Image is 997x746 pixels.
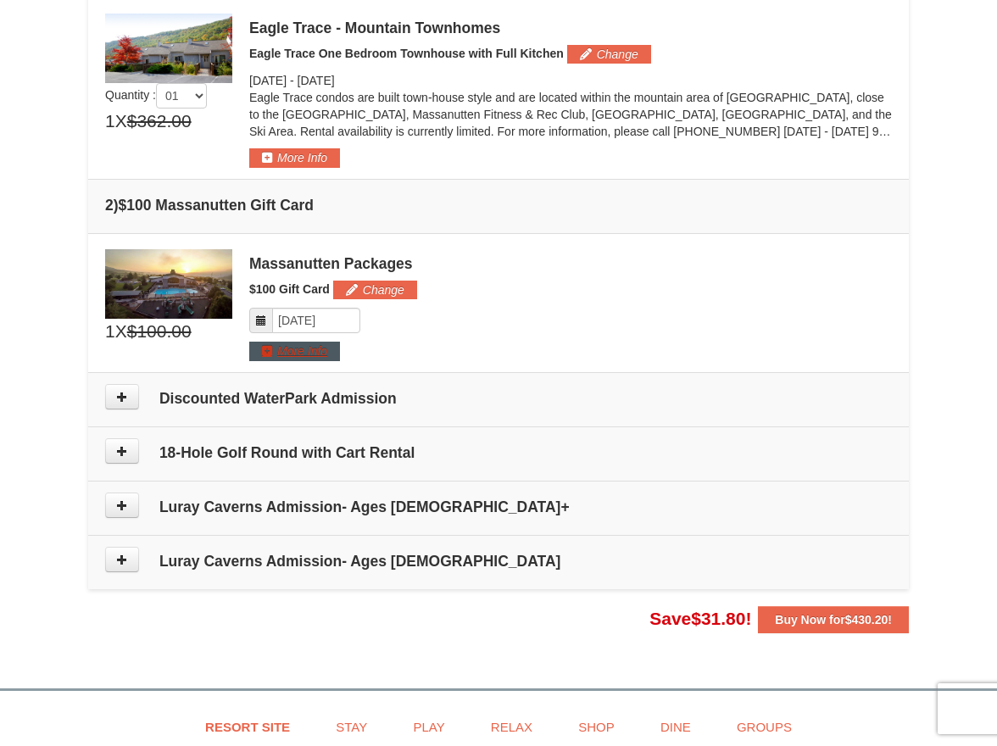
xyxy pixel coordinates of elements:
span: [DATE] [249,74,287,87]
button: Change [333,281,417,299]
span: $100.00 [127,319,192,344]
a: Shop [557,708,636,746]
a: Dine [639,708,712,746]
p: Eagle Trace condos are built town-house style and are located within the mountain area of [GEOGRA... [249,89,892,140]
a: Groups [716,708,813,746]
a: Relax [470,708,554,746]
div: Eagle Trace - Mountain Townhomes [249,19,892,36]
span: - [290,74,294,87]
img: 6619879-1.jpg [105,249,232,319]
strong: Buy Now for ! [775,613,892,626]
button: Change [567,45,651,64]
a: Resort Site [184,708,311,746]
span: $430.20 [845,613,888,626]
span: Eagle Trace One Bedroom Townhouse with Full Kitchen [249,47,564,60]
h4: 18-Hole Golf Round with Cart Rental [105,444,892,461]
h4: 2 $100 Massanutten Gift Card [105,197,892,214]
span: ) [114,197,119,214]
div: Massanutten Packages [249,255,892,272]
span: 1 [105,109,115,134]
a: Stay [315,708,388,746]
span: [DATE] [298,74,335,87]
h4: Luray Caverns Admission- Ages [DEMOGRAPHIC_DATA] [105,553,892,570]
span: $100 Gift Card [249,282,330,296]
span: X [115,319,127,344]
span: Quantity : [105,88,207,102]
span: $362.00 [127,109,192,134]
a: Play [392,708,465,746]
h4: Discounted WaterPark Admission [105,390,892,407]
span: $31.80 [691,609,745,628]
button: More Info [249,342,340,360]
span: Save ! [649,609,751,628]
span: X [115,109,127,134]
h4: Luray Caverns Admission- Ages [DEMOGRAPHIC_DATA]+ [105,498,892,515]
span: 1 [105,319,115,344]
button: More Info [249,148,340,167]
img: 19218983-1-9b289e55.jpg [105,14,232,83]
button: Buy Now for$430.20! [758,606,909,633]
